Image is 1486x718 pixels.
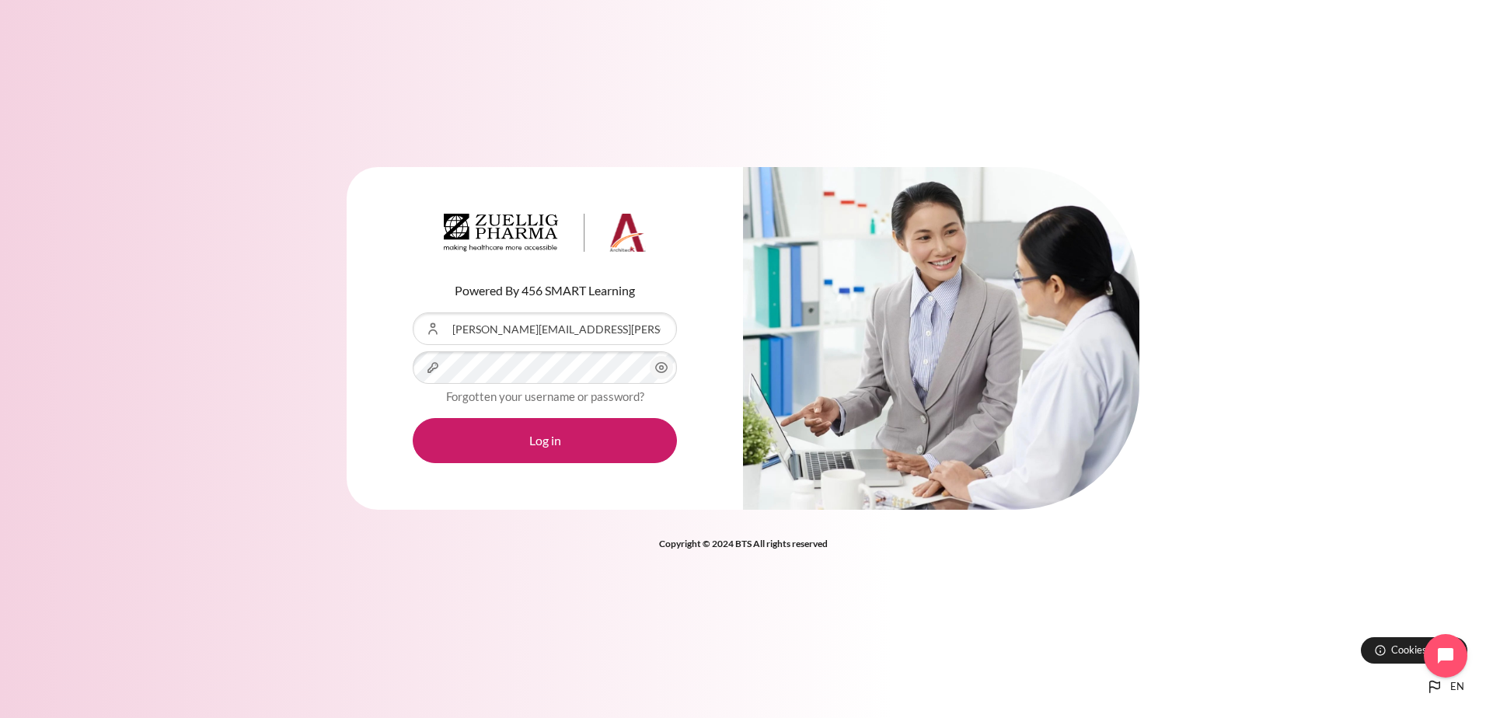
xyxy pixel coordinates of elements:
[413,281,677,300] p: Powered By 456 SMART Learning
[446,389,644,403] a: Forgotten your username or password?
[444,214,646,259] a: Architeck
[1361,637,1467,664] button: Cookies notice
[659,538,828,549] strong: Copyright © 2024 BTS All rights reserved
[413,312,677,345] input: Username or Email Address
[1450,679,1464,695] span: en
[444,214,646,253] img: Architeck
[413,418,677,463] button: Log in
[1391,643,1456,657] span: Cookies notice
[1419,671,1470,702] button: Languages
